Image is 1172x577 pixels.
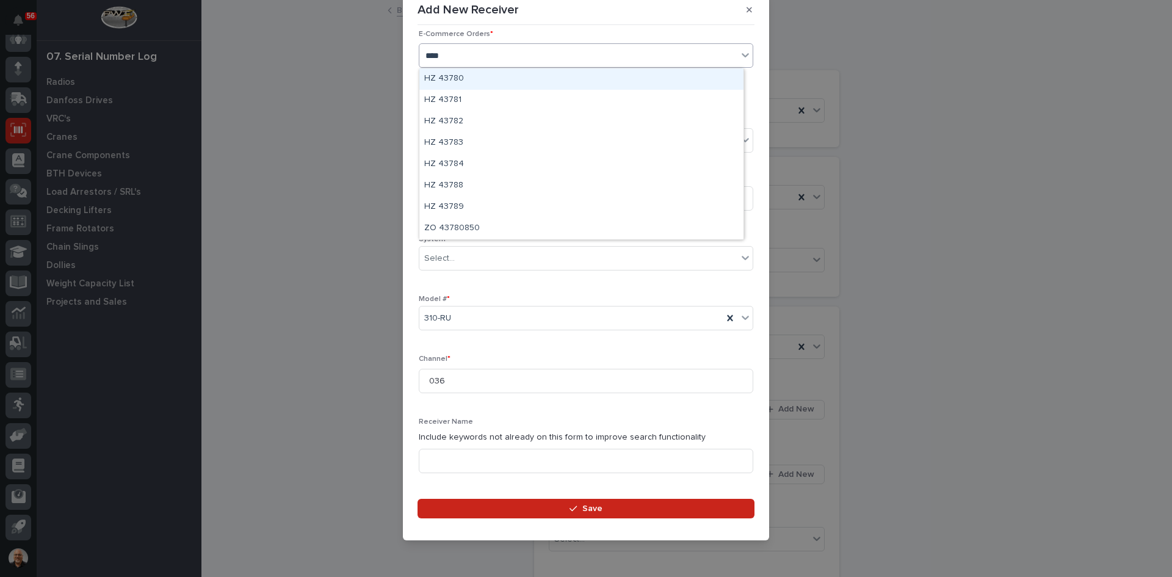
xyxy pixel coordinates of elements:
[418,499,754,518] button: Save
[419,355,450,363] span: Channel
[424,252,455,265] div: Select...
[419,68,743,90] div: HZ 43780
[419,197,743,218] div: HZ 43789
[419,218,743,239] div: ZO 43780850
[419,132,743,154] div: HZ 43783
[424,312,451,325] span: 310-RU
[582,503,602,514] span: Save
[419,175,743,197] div: HZ 43788
[419,431,753,444] p: Include keywords not already on this form to improve search functionality
[419,418,473,426] span: Receiver Name
[419,111,743,132] div: HZ 43782
[419,236,446,243] span: System
[419,296,450,303] span: Model #
[419,31,493,38] span: E-Commerce Orders
[419,154,743,175] div: HZ 43784
[419,90,743,111] div: HZ 43781
[418,2,519,17] p: Add New Receiver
